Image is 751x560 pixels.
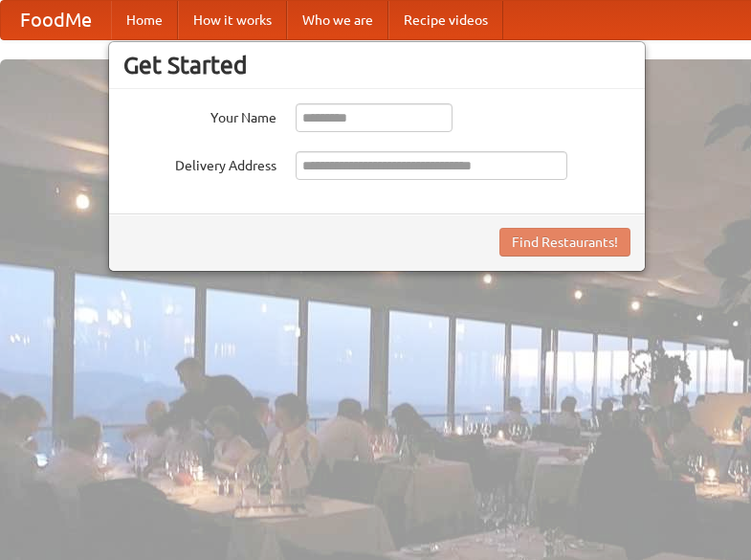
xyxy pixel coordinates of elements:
[123,151,276,175] label: Delivery Address
[123,103,276,127] label: Your Name
[111,1,178,39] a: Home
[388,1,503,39] a: Recipe videos
[178,1,287,39] a: How it works
[287,1,388,39] a: Who we are
[499,228,630,257] button: Find Restaurants!
[1,1,111,39] a: FoodMe
[123,51,630,79] h3: Get Started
